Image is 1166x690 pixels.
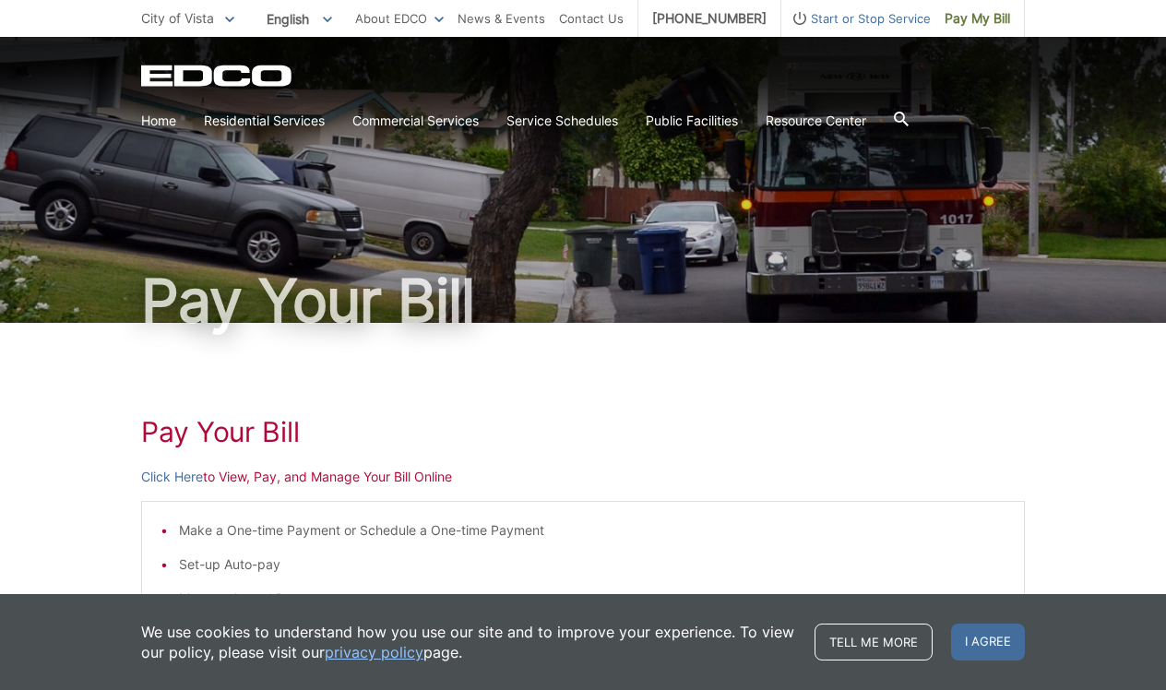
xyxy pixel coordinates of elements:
a: Contact Us [559,8,624,29]
a: News & Events [458,8,545,29]
a: privacy policy [325,642,423,662]
li: Set-up Auto-pay [179,554,1005,575]
p: We use cookies to understand how you use our site and to improve your experience. To view our pol... [141,622,796,662]
a: Home [141,111,176,131]
h1: Pay Your Bill [141,415,1025,448]
a: Commercial Services [352,111,479,131]
a: Tell me more [815,624,933,660]
a: Public Facilities [646,111,738,131]
p: to View, Pay, and Manage Your Bill Online [141,467,1025,487]
span: English [253,4,346,34]
li: Manage Stored Payments [179,589,1005,609]
a: Resource Center [766,111,866,131]
span: I agree [951,624,1025,660]
h1: Pay Your Bill [141,271,1025,330]
a: Residential Services [204,111,325,131]
span: City of Vista [141,10,214,26]
li: Make a One-time Payment or Schedule a One-time Payment [179,520,1005,541]
span: Pay My Bill [945,8,1010,29]
a: Service Schedules [506,111,618,131]
a: About EDCO [355,8,444,29]
a: Click Here [141,467,203,487]
a: EDCD logo. Return to the homepage. [141,65,294,87]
